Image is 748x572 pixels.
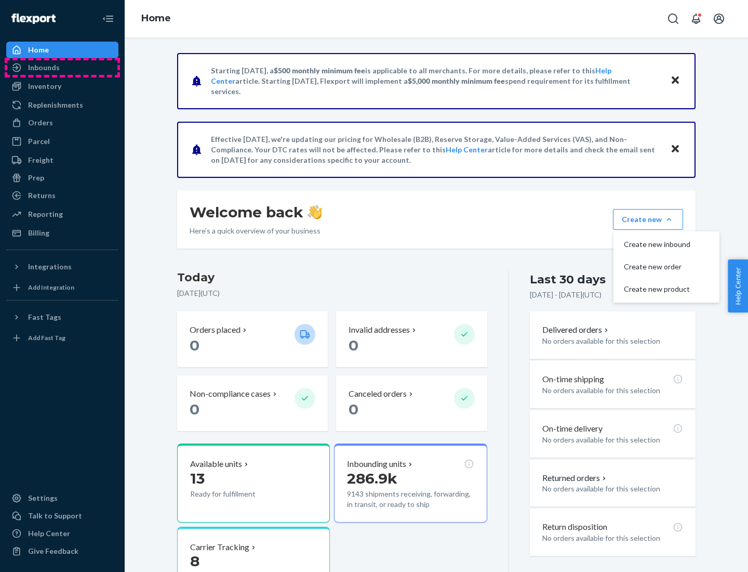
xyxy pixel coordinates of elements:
[28,155,54,165] div: Freight
[6,78,118,95] a: Inventory
[308,205,322,219] img: hand-wave emoji
[177,288,487,298] p: [DATE] ( UTC )
[542,385,683,396] p: No orders available for this selection
[190,226,322,236] p: Here’s a quick overview of your business
[542,373,604,385] p: On-time shipping
[6,330,118,346] a: Add Fast Tag
[613,209,683,230] button: Create newCreate new inboundCreate new orderCreate new product
[28,262,72,272] div: Integrations
[177,311,328,367] button: Orders placed 0
[28,511,82,521] div: Talk to Support
[530,271,606,288] div: Last 30 days
[190,489,286,499] p: Ready for fulfillment
[28,209,63,219] div: Reporting
[28,62,60,73] div: Inbounds
[336,375,487,431] button: Canceled orders 0
[274,66,365,75] span: $500 monthly minimum fee
[347,458,406,470] p: Inbounding units
[190,470,205,487] span: 13
[28,173,44,183] div: Prep
[616,233,717,256] button: Create new inbound
[28,228,49,238] div: Billing
[28,100,83,110] div: Replenishments
[542,521,607,533] p: Return disposition
[28,493,58,503] div: Settings
[133,4,179,34] ol: breadcrumbs
[190,388,271,400] p: Non-compliance cases
[98,8,118,29] button: Close Navigation
[211,134,660,165] p: Effective [DATE], we're updating our pricing for Wholesale (B2B), Reserve Storage, Value-Added Se...
[616,256,717,278] button: Create new order
[663,8,684,29] button: Open Search Box
[190,458,242,470] p: Available units
[349,336,358,354] span: 0
[28,118,53,128] div: Orders
[6,225,118,241] a: Billing
[349,324,410,336] p: Invalid addresses
[28,190,56,201] div: Returns
[177,269,487,286] h3: Today
[6,170,118,186] a: Prep
[6,543,118,560] button: Give Feedback
[542,484,683,494] p: No orders available for this selection
[190,541,249,553] p: Carrier Tracking
[6,42,118,58] a: Home
[6,97,118,113] a: Replenishments
[28,312,61,322] div: Fast Tags
[141,12,171,24] a: Home
[669,142,682,157] button: Close
[177,444,330,523] button: Available units13Ready for fulfillment
[6,525,118,542] a: Help Center
[6,187,118,204] a: Returns
[6,508,118,524] a: Talk to Support
[6,206,118,223] a: Reporting
[28,333,65,342] div: Add Fast Tag
[349,388,407,400] p: Canceled orders
[408,76,505,85] span: $5,000 monthly minimum fee
[347,470,397,487] span: 286.9k
[190,203,322,222] h1: Welcome back
[624,241,690,248] span: Create new inbound
[28,136,50,147] div: Parcel
[190,336,199,354] span: 0
[11,14,56,24] img: Flexport logo
[624,263,690,270] span: Create new order
[347,489,474,510] p: 9143 shipments receiving, forwarding, in transit, or ready to ship
[669,73,682,88] button: Close
[28,546,78,556] div: Give Feedback
[334,444,487,523] button: Inbounding units286.9k9143 shipments receiving, forwarding, in transit, or ready to ship
[6,490,118,506] a: Settings
[336,311,487,367] button: Invalid addresses 0
[446,145,488,154] a: Help Center
[542,533,683,543] p: No orders available for this selection
[6,133,118,150] a: Parcel
[6,279,118,296] a: Add Integration
[6,258,118,275] button: Integrations
[542,435,683,445] p: No orders available for this selection
[542,423,603,435] p: On-time delivery
[190,400,199,418] span: 0
[542,324,610,336] button: Delivered orders
[190,552,199,570] span: 8
[542,336,683,346] p: No orders available for this selection
[28,45,49,55] div: Home
[616,278,717,301] button: Create new product
[28,283,74,292] div: Add Integration
[624,285,690,293] span: Create new product
[190,324,241,336] p: Orders placed
[686,8,706,29] button: Open notifications
[211,66,660,97] p: Starting [DATE], a is applicable to all merchants. For more details, please refer to this article...
[542,472,608,484] button: Returned orders
[6,309,118,326] button: Fast Tags
[6,114,118,131] a: Orders
[349,400,358,418] span: 0
[28,528,70,539] div: Help Center
[177,375,328,431] button: Non-compliance cases 0
[6,152,118,168] a: Freight
[728,259,748,313] button: Help Center
[28,81,61,92] div: Inventory
[6,59,118,76] a: Inbounds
